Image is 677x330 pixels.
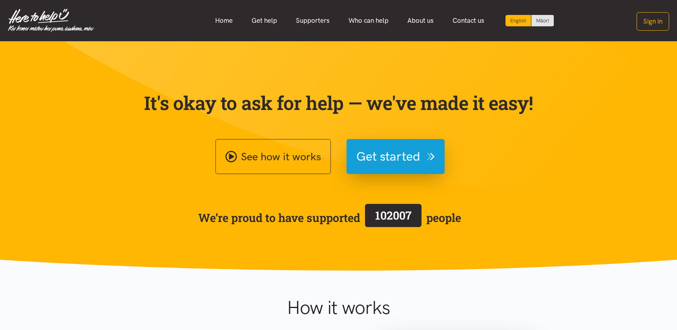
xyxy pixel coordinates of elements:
[443,12,494,29] a: Contact us
[210,296,467,319] h1: How it works
[8,9,94,32] img: Home
[242,12,286,29] a: Get help
[142,92,535,114] p: It's okay to ask for help — we've made it easy!
[505,15,531,26] div: Current language
[531,15,554,26] a: Switch to Te Reo Māori
[375,208,412,223] span: 102007
[360,202,426,233] a: 102007
[215,139,331,174] a: See how it works
[339,12,398,29] a: Who can help
[198,202,461,233] span: We’re proud to have supported people
[398,12,443,29] a: About us
[347,139,445,174] button: Get started
[637,12,669,31] button: Sign in
[286,12,339,29] a: Supporters
[206,12,242,29] a: Home
[356,147,420,167] span: Get started
[505,15,554,26] div: Language toggle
